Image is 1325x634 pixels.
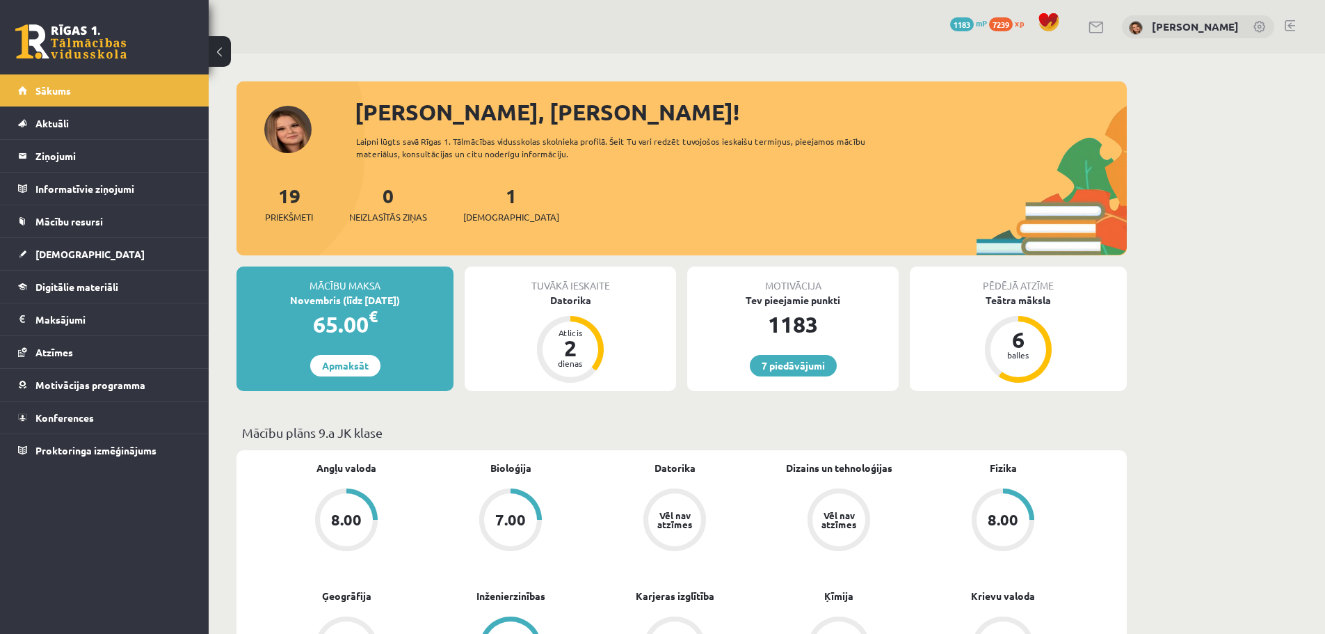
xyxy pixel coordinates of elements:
[495,512,526,528] div: 7.00
[921,489,1085,554] a: 8.00
[15,24,127,59] a: Rīgas 1. Tālmācības vidusskola
[35,379,145,391] span: Motivācijas programma
[265,210,313,224] span: Priekšmeti
[655,511,694,529] div: Vēl nav atzīmes
[687,293,899,308] div: Tev pieejamie punkti
[18,303,191,335] a: Maksājumi
[355,95,1127,129] div: [PERSON_NAME], [PERSON_NAME]!
[18,107,191,139] a: Aktuāli
[950,17,987,29] a: 1183 mP
[35,303,191,335] legend: Maksājumi
[35,280,118,293] span: Digitālie materiāli
[476,589,545,603] a: Inženierzinības
[18,173,191,205] a: Informatīvie ziņojumi
[465,293,676,385] a: Datorika Atlicis 2 dienas
[786,461,892,475] a: Dizains un tehnoloģijas
[35,215,103,228] span: Mācību resursi
[990,461,1017,475] a: Fizika
[18,336,191,368] a: Atzīmes
[1152,19,1239,33] a: [PERSON_NAME]
[819,511,858,529] div: Vēl nav atzīmes
[316,461,376,475] a: Angļu valoda
[976,17,987,29] span: mP
[18,74,191,106] a: Sākums
[242,423,1121,442] p: Mācību plāns 9.a JK klase
[349,183,427,224] a: 0Neizlasītās ziņas
[310,355,380,377] a: Apmaksāt
[356,135,890,160] div: Laipni lūgts savā Rīgas 1. Tālmācības vidusskolas skolnieka profilā. Šeit Tu vari redzēt tuvojošo...
[1129,21,1143,35] img: Kendija Anete Kraukle
[490,461,531,475] a: Bioloģija
[989,17,1013,31] span: 7239
[264,489,428,554] a: 8.00
[910,267,1127,293] div: Pēdējā atzīme
[236,293,453,308] div: Novembris (līdz [DATE])
[236,308,453,341] div: 65.00
[18,140,191,172] a: Ziņojumi
[997,351,1039,359] div: balles
[465,267,676,293] div: Tuvākā ieskaite
[636,589,714,603] a: Karjeras izglītība
[463,210,559,224] span: [DEMOGRAPHIC_DATA]
[35,173,191,205] legend: Informatīvie ziņojumi
[35,84,71,97] span: Sākums
[988,512,1018,528] div: 8.00
[35,248,145,260] span: [DEMOGRAPHIC_DATA]
[35,140,191,172] legend: Ziņojumi
[463,183,559,224] a: 1[DEMOGRAPHIC_DATA]
[35,444,156,457] span: Proktoringa izmēģinājums
[369,306,378,326] span: €
[465,293,676,308] div: Datorika
[349,210,427,224] span: Neizlasītās ziņas
[910,293,1127,385] a: Teātra māksla 6 balles
[18,369,191,401] a: Motivācijas programma
[18,238,191,270] a: [DEMOGRAPHIC_DATA]
[18,271,191,303] a: Digitālie materiāli
[824,589,853,603] a: Ķīmija
[265,183,313,224] a: 19Priekšmeti
[549,328,591,337] div: Atlicis
[18,402,191,434] a: Konferences
[997,328,1039,351] div: 6
[35,346,73,358] span: Atzīmes
[549,337,591,359] div: 2
[910,293,1127,308] div: Teātra māksla
[989,17,1031,29] a: 7239 xp
[971,589,1035,603] a: Krievu valoda
[35,411,94,424] span: Konferences
[687,267,899,293] div: Motivācija
[950,17,974,31] span: 1183
[549,359,591,367] div: dienas
[593,489,757,554] a: Vēl nav atzīmes
[428,489,593,554] a: 7.00
[687,308,899,341] div: 1183
[35,117,69,129] span: Aktuāli
[1015,17,1024,29] span: xp
[18,205,191,237] a: Mācību resursi
[322,589,371,603] a: Ģeogrāfija
[655,461,696,475] a: Datorika
[331,512,362,528] div: 8.00
[757,489,921,554] a: Vēl nav atzīmes
[236,267,453,293] div: Mācību maksa
[18,434,191,466] a: Proktoringa izmēģinājums
[750,355,837,377] a: 7 piedāvājumi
